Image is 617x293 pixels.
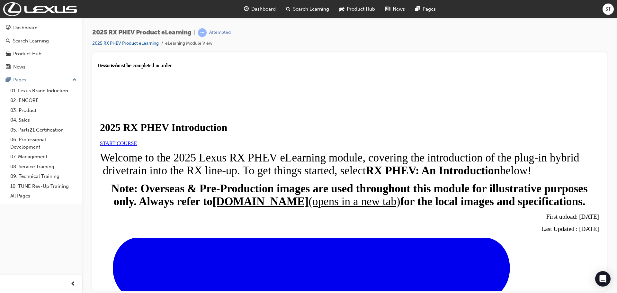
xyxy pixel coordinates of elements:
[115,133,211,145] strong: [DOMAIN_NAME]
[8,162,79,172] a: 08. Service Training
[115,133,303,145] a: [DOMAIN_NAME](opens in a new tab)
[13,76,26,84] div: Pages
[8,191,79,201] a: All Pages
[8,181,79,191] a: 10. TUNE Rev-Up Training
[211,133,303,145] span: (opens in a new tab)
[92,41,159,46] a: 2025 RX PHEV Product eLearning
[347,5,375,13] span: Product Hub
[339,5,344,13] span: car-icon
[194,29,195,36] span: |
[165,40,212,47] li: eLearning Module View
[380,3,410,16] a: news-iconNews
[3,35,79,47] a: Search Learning
[3,2,77,16] img: Trak
[244,5,249,13] span: guage-icon
[14,120,490,145] strong: Note: Overseas & Pre-Production images are used throughout this module for illustrative purposes ...
[6,77,11,83] span: pages-icon
[8,96,79,105] a: 02. ENCORE
[393,5,405,13] span: News
[6,25,11,31] span: guage-icon
[385,5,390,13] span: news-icon
[603,4,614,15] button: ST
[92,29,192,36] span: 2025 RX PHEV Product eLearning
[444,163,502,169] span: Last Updated : [DATE]
[13,37,49,45] div: Search Learning
[410,3,441,16] a: pages-iconPages
[3,74,79,86] button: Pages
[6,64,11,70] span: news-icon
[198,28,207,37] span: learningRecordVerb_ATTEMPT-icon
[281,3,334,16] a: search-iconSearch Learning
[3,89,482,114] span: Welcome to the 2025 Lexus RX PHEV eLearning module, covering the introduction of the plug-in hybr...
[71,280,76,288] span: prev-icon
[13,63,25,71] div: News
[6,38,10,44] span: search-icon
[334,3,380,16] a: car-iconProduct Hub
[449,151,502,157] span: First upload: [DATE]
[72,76,77,84] span: up-icon
[303,133,488,145] strong: for the local images and specifications.
[3,61,79,73] a: News
[3,48,79,60] a: Product Hub
[3,59,502,71] h1: 2025 RX PHEV Introduction
[8,86,79,96] a: 01. Lexus Brand Induction
[8,125,79,135] a: 05. Parts21 Certification
[595,271,611,287] div: Open Intercom Messenger
[3,21,79,74] button: DashboardSearch LearningProduct HubNews
[423,5,436,13] span: Pages
[209,30,231,36] div: Attempted
[6,51,11,57] span: car-icon
[3,22,79,34] a: Dashboard
[605,5,611,13] span: ST
[8,115,79,125] a: 04. Sales
[8,105,79,115] a: 03. Product
[13,50,41,58] div: Product Hub
[3,78,40,83] a: START COURSE
[13,24,38,32] div: Dashboard
[8,152,79,162] a: 07. Management
[269,102,403,114] strong: RX PHEV: An Introduction
[8,171,79,181] a: 09. Technical Training
[251,5,276,13] span: Dashboard
[415,5,420,13] span: pages-icon
[286,5,291,13] span: search-icon
[293,5,329,13] span: Search Learning
[239,3,281,16] a: guage-iconDashboard
[8,135,79,152] a: 06. Professional Development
